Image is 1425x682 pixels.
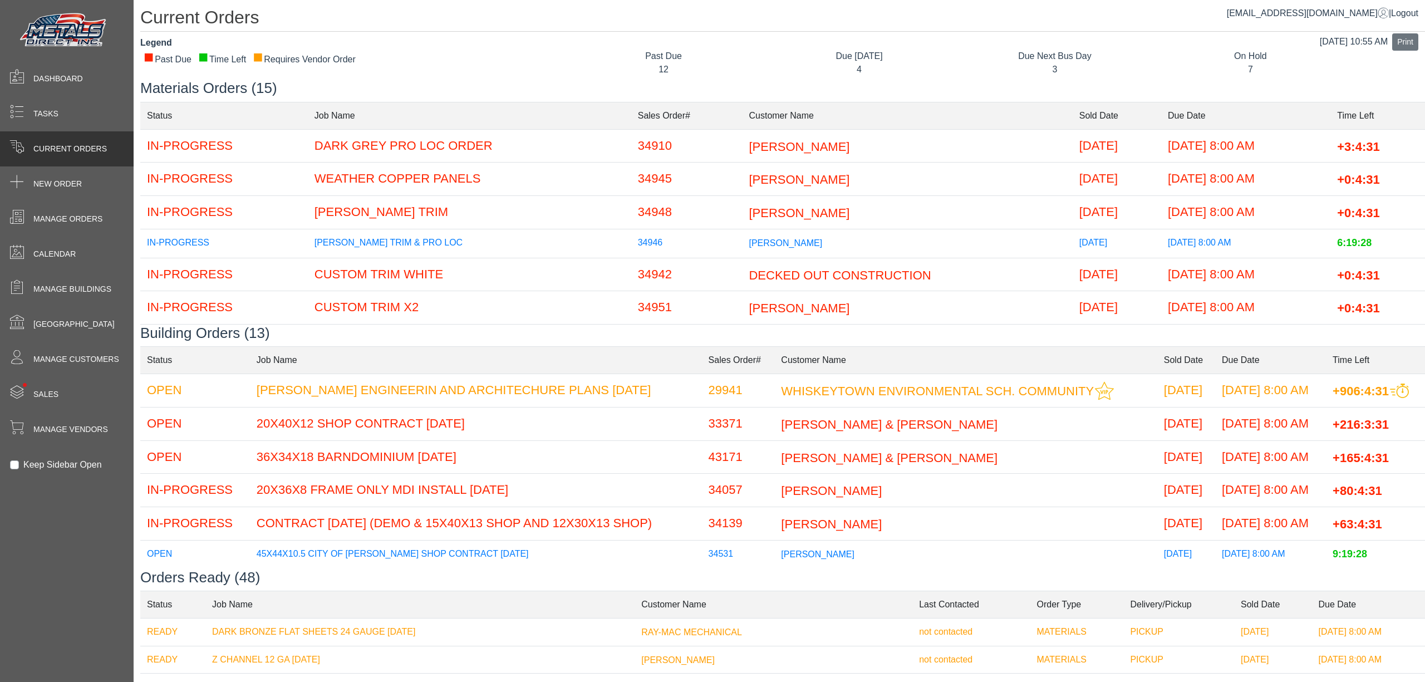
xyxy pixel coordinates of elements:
[749,139,849,153] span: [PERSON_NAME]
[253,53,356,66] div: Requires Vendor Order
[1392,33,1418,51] button: Print
[1157,374,1215,407] td: [DATE]
[1123,591,1234,618] td: Delivery/Pickup
[308,291,631,325] td: CUSTOM TRIM X2
[1333,484,1382,498] span: +80:4:31
[1161,229,1330,258] td: [DATE] 8:00 AM
[770,50,949,63] div: Due [DATE]
[1161,63,1340,76] div: 7
[1215,346,1326,374] td: Due Date
[250,407,702,440] td: 20X40X12 SHOP CONTRACT [DATE]
[1215,474,1326,507] td: [DATE] 8:00 AM
[1337,206,1379,220] span: +0:4:31
[1333,517,1382,531] span: +63:4:31
[1311,591,1425,618] td: Due Date
[1030,646,1124,674] td: MATERIALS
[774,346,1157,374] td: Customer Name
[250,540,702,569] td: 45X44X10.5 CITY OF [PERSON_NAME] SHOP CONTRACT [DATE]
[781,517,882,531] span: [PERSON_NAME]
[140,163,308,196] td: IN-PROGRESS
[1311,646,1425,674] td: [DATE] 8:00 AM
[140,569,1425,586] h3: Orders Ready (48)
[1073,102,1161,129] td: Sold Date
[742,102,1072,129] td: Customer Name
[749,301,849,315] span: [PERSON_NAME]
[1333,549,1367,560] span: 9:19:28
[1161,129,1330,163] td: [DATE] 8:00 AM
[702,346,775,374] td: Sales Order#
[1161,195,1330,229] td: [DATE] 8:00 AM
[574,63,753,76] div: 12
[1337,238,1372,249] span: 6:19:28
[702,474,775,507] td: 34057
[308,102,631,129] td: Job Name
[1073,229,1161,258] td: [DATE]
[250,440,702,474] td: 36X34X18 BARNDOMINIUM [DATE]
[749,268,931,282] span: DECKED OUT CONSTRUCTION
[965,50,1144,63] div: Due Next Bus Day
[1326,346,1425,374] td: Time Left
[140,195,308,229] td: IN-PROGRESS
[635,591,912,618] td: Customer Name
[17,10,111,51] img: Metals Direct Inc Logo
[702,540,775,569] td: 34531
[308,163,631,196] td: WEATHER COPPER PANELS
[1333,384,1389,398] span: +906:4:31
[33,143,107,155] span: Current Orders
[140,618,205,646] td: READY
[205,646,635,674] td: Z CHANNEL 12 GA [DATE]
[1157,507,1215,541] td: [DATE]
[205,591,635,618] td: Job Name
[140,291,308,325] td: IN-PROGRESS
[33,424,108,435] span: Manage Vendors
[140,325,1425,342] h3: Building Orders (13)
[1073,258,1161,291] td: [DATE]
[1161,163,1330,196] td: [DATE] 8:00 AM
[781,418,997,431] span: [PERSON_NAME] & [PERSON_NAME]
[1320,37,1388,46] span: [DATE] 10:55 AM
[1333,450,1389,464] span: +165:4:31
[1030,591,1124,618] td: Order Type
[1337,173,1379,187] span: +0:4:31
[33,73,83,85] span: Dashboard
[1234,618,1311,646] td: [DATE]
[1337,268,1379,282] span: +0:4:31
[1157,474,1215,507] td: [DATE]
[23,458,102,472] label: Keep Sidebar Open
[1073,291,1161,325] td: [DATE]
[781,384,1094,398] span: WHISKEYTOWN ENVIRONMENTAL SCH. COMMUNITY
[631,291,743,325] td: 34951
[140,229,308,258] td: IN-PROGRESS
[140,7,1425,32] h1: Current Orders
[1227,8,1389,18] a: [EMAIL_ADDRESS][DOMAIN_NAME]
[11,367,39,403] span: •
[1157,540,1215,569] td: [DATE]
[1234,591,1311,618] td: Sold Date
[308,195,631,229] td: [PERSON_NAME] TRIM
[631,195,743,229] td: 34948
[140,102,308,129] td: Status
[1215,540,1326,569] td: [DATE] 8:00 AM
[308,229,631,258] td: [PERSON_NAME] TRIM & PRO LOC
[702,440,775,474] td: 43171
[749,206,849,220] span: [PERSON_NAME]
[33,354,119,365] span: Manage Customers
[1030,618,1124,646] td: MATERIALS
[198,53,208,61] div: ■
[781,549,854,558] span: [PERSON_NAME]
[749,238,822,247] span: [PERSON_NAME]
[781,484,882,498] span: [PERSON_NAME]
[702,407,775,440] td: 33371
[1215,374,1326,407] td: [DATE] 8:00 AM
[144,53,154,61] div: ■
[308,129,631,163] td: DARK GREY PRO LOC ORDER
[140,474,250,507] td: IN-PROGRESS
[1330,102,1425,129] td: Time Left
[1161,102,1330,129] td: Due Date
[140,374,250,407] td: OPEN
[198,53,246,66] div: Time Left
[140,407,250,440] td: OPEN
[1157,407,1215,440] td: [DATE]
[631,102,743,129] td: Sales Order#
